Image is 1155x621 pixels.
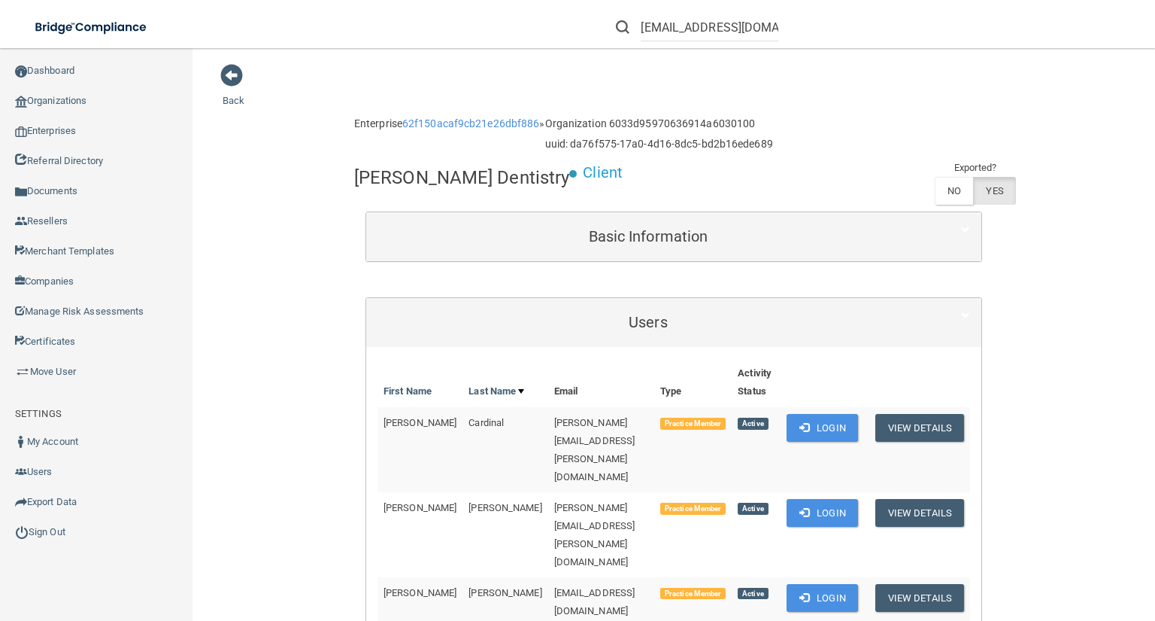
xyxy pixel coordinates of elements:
[738,418,768,430] span: Active
[616,20,629,34] img: ic-search.3b580494.png
[15,364,30,379] img: briefcase.64adab9b.png
[554,417,635,482] span: [PERSON_NAME][EMAIL_ADDRESS][PERSON_NAME][DOMAIN_NAME]
[223,77,244,106] a: Back
[383,502,456,513] span: [PERSON_NAME]
[15,466,27,478] img: icon-users.e205127d.png
[15,126,27,137] img: enterprise.0d942306.png
[402,117,539,129] a: 62f150acaf9cb21e26dbf886
[554,502,635,568] span: [PERSON_NAME][EMAIL_ADDRESS][PERSON_NAME][DOMAIN_NAME]
[468,382,524,400] a: Last Name
[377,220,970,254] a: Basic Information
[545,139,773,150] h6: uuid: da76f575-17a0-4d16-8dc5-bd2b16ede689
[660,588,726,600] span: Practice Member
[15,525,29,539] img: ic_power_dark.7ecde6b1.png
[15,186,27,198] img: icon-documents.8dae5593.png
[875,414,964,442] button: View Details
[15,215,27,227] img: ic_reseller.de258add.png
[383,417,456,428] span: [PERSON_NAME]
[935,159,1016,177] td: Exported?
[15,496,27,508] img: icon-export.b9366987.png
[383,587,456,598] span: [PERSON_NAME]
[15,96,27,108] img: organization-icon.f8decf85.png
[973,177,1015,205] label: YES
[548,358,654,407] th: Email
[377,228,919,245] h5: Basic Information
[787,584,858,612] button: Login
[583,159,623,187] p: Client
[738,503,768,515] span: Active
[875,499,964,527] button: View Details
[732,358,781,407] th: Activity Status
[354,168,569,187] h4: [PERSON_NAME] Dentistry
[1080,517,1137,574] iframe: Drift Widget Chat Controller
[787,499,858,527] button: Login
[660,503,726,515] span: Practice Member
[468,587,541,598] span: [PERSON_NAME]
[654,358,732,407] th: Type
[468,502,541,513] span: [PERSON_NAME]
[660,418,726,430] span: Practice Member
[738,588,768,600] span: Active
[468,417,504,428] span: Cardinal
[377,314,919,330] h5: Users
[15,405,62,423] label: SETTINGS
[641,14,778,41] input: Search
[23,12,161,43] img: bridge_compliance_login_screen.278c3ca4.svg
[787,414,858,442] button: Login
[935,177,973,205] label: NO
[15,436,27,448] img: ic_user_dark.df1a06c3.png
[545,118,773,129] h6: Organization 6033d95970636914a6030100
[554,587,635,616] span: [EMAIL_ADDRESS][DOMAIN_NAME]
[383,382,432,400] a: First Name
[377,306,970,339] a: Users
[15,65,27,78] img: ic_dashboard_dark.d01f4a41.png
[354,118,545,129] h6: Enterprise »
[875,584,964,612] button: View Details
